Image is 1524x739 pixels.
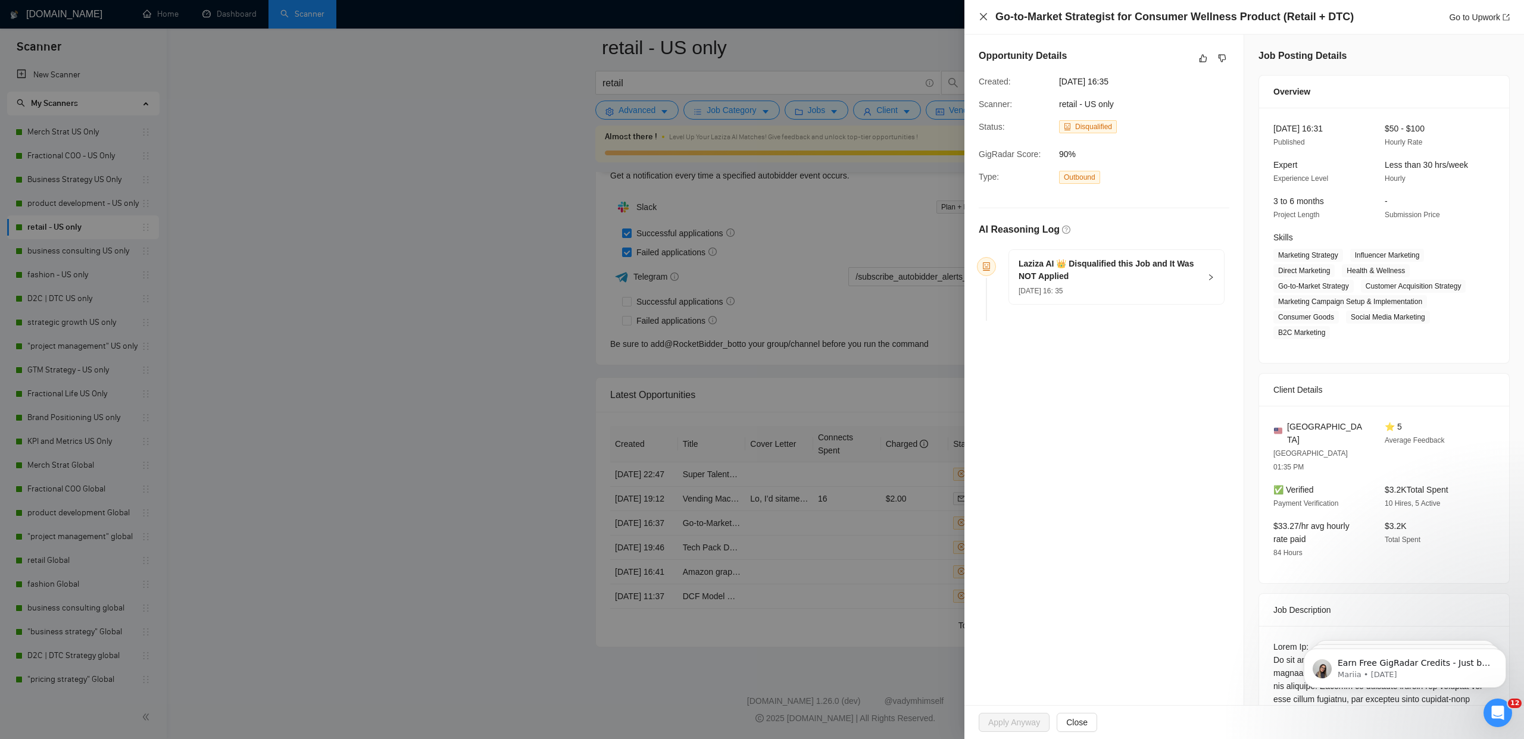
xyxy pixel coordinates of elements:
[1385,124,1425,133] span: $50 - $100
[1385,138,1422,146] span: Hourly Rate
[1273,124,1323,133] span: [DATE] 16:31
[1066,716,1088,729] span: Close
[1508,699,1522,708] span: 12
[1273,295,1427,308] span: Marketing Campaign Setup & Implementation
[1385,436,1445,444] span: Average Feedback
[1273,138,1305,146] span: Published
[1273,160,1297,170] span: Expert
[1484,699,1512,727] iframe: Intercom live chat
[1207,274,1214,281] span: right
[1059,99,1114,109] span: retail - US only
[1199,54,1207,63] span: like
[979,99,1012,109] span: Scanner:
[1385,422,1402,431] span: ⭐ 5
[1385,499,1440,508] span: 10 Hires, 5 Active
[1273,211,1319,219] span: Project Length
[979,149,1041,159] span: GigRadar Score:
[1449,12,1510,22] a: Go to Upworkexport
[1019,258,1200,283] h5: Laziza AI 👑 Disqualified this Job and It Was NOT Applied
[1385,160,1468,170] span: Less than 30 hrs/week
[1273,311,1339,324] span: Consumer Goods
[1346,311,1430,324] span: Social Media Marketing
[1059,75,1238,88] span: [DATE] 16:35
[1273,594,1495,626] div: Job Description
[1059,148,1238,161] span: 90%
[1273,174,1328,183] span: Experience Level
[1342,264,1410,277] span: Health & Wellness
[1385,485,1448,494] span: $3.2K Total Spent
[979,12,988,21] span: close
[1273,249,1343,262] span: Marketing Strategy
[1287,420,1366,446] span: [GEOGRAPHIC_DATA]
[1196,51,1210,65] button: like
[1350,249,1425,262] span: Influencer Marketing
[1274,427,1282,435] img: 🇺🇸
[1273,233,1293,242] span: Skills
[982,262,991,271] span: robot
[1218,54,1226,63] span: dislike
[1215,51,1229,65] button: dislike
[1273,549,1303,557] span: 84 Hours
[995,10,1354,24] h4: Go-to-Market Strategist for Consumer Wellness Product (Retail + DTC)
[1385,211,1440,219] span: Submission Price
[1273,85,1310,98] span: Overview
[1273,521,1350,544] span: $33.27/hr avg hourly rate paid
[979,12,988,22] button: Close
[1064,123,1071,130] span: robot
[1075,123,1112,131] span: Disqualified
[979,49,1067,63] h5: Opportunity Details
[1258,49,1347,63] h5: Job Posting Details
[1273,196,1324,206] span: 3 to 6 months
[1273,485,1314,494] span: ✅ Verified
[1361,280,1466,293] span: Customer Acquisition Strategy
[1273,499,1338,508] span: Payment Verification
[979,223,1060,237] h5: AI Reasoning Log
[1273,264,1335,277] span: Direct Marketing
[1273,374,1495,406] div: Client Details
[1385,174,1406,183] span: Hourly
[1385,196,1388,206] span: -
[1273,280,1354,293] span: Go-to-Market Strategy
[979,77,1011,86] span: Created:
[1059,171,1100,184] span: Outbound
[1286,624,1524,707] iframe: Intercom notifications message
[1385,521,1407,531] span: $3.2K
[1062,226,1070,234] span: question-circle
[1385,536,1420,544] span: Total Spent
[1503,14,1510,21] span: export
[1019,287,1063,295] span: [DATE] 16: 35
[1273,326,1330,339] span: B2C Marketing
[979,172,999,181] span: Type:
[1273,449,1348,471] span: [GEOGRAPHIC_DATA] 01:35 PM
[979,122,1005,131] span: Status:
[1057,713,1097,732] button: Close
